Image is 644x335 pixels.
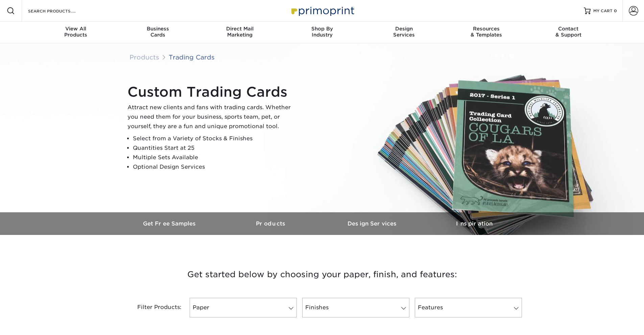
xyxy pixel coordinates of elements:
[363,26,445,32] span: Design
[117,26,199,32] span: Business
[133,153,296,162] li: Multiple Sets Available
[527,22,610,43] a: Contact& Support
[281,26,363,38] div: Industry
[593,8,613,14] span: MY CART
[119,220,221,227] h3: Get Free Samples
[35,26,117,32] span: View All
[445,26,527,38] div: & Templates
[133,143,296,153] li: Quantities Start at 25
[35,26,117,38] div: Products
[614,8,617,13] span: 0
[199,26,281,32] span: Direct Mail
[445,26,527,32] span: Resources
[445,22,527,43] a: Resources& Templates
[281,22,363,43] a: Shop ByIndustry
[117,22,199,43] a: BusinessCards
[527,26,610,38] div: & Support
[221,220,322,227] h3: Products
[415,298,522,317] a: Features
[124,259,520,290] h3: Get started below by choosing your paper, finish, and features:
[302,298,409,317] a: Finishes
[133,134,296,143] li: Select from a Variety of Stocks & Finishes
[281,26,363,32] span: Shop By
[221,212,322,235] a: Products
[322,212,424,235] a: Design Services
[363,22,445,43] a: DesignServices
[363,26,445,38] div: Services
[199,26,281,38] div: Marketing
[527,26,610,32] span: Contact
[288,3,356,18] img: Primoprint
[119,212,221,235] a: Get Free Samples
[127,84,296,100] h1: Custom Trading Cards
[322,220,424,227] h3: Design Services
[169,53,215,61] a: Trading Cards
[27,7,93,15] input: SEARCH PRODUCTS.....
[133,162,296,172] li: Optional Design Services
[199,22,281,43] a: Direct MailMarketing
[190,298,297,317] a: Paper
[35,22,117,43] a: View AllProducts
[117,26,199,38] div: Cards
[127,103,296,131] p: Attract new clients and fans with trading cards. Whether you need them for your business, sports ...
[424,220,525,227] h3: Inspiration
[119,298,187,317] div: Filter Products:
[129,53,159,61] a: Products
[424,212,525,235] a: Inspiration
